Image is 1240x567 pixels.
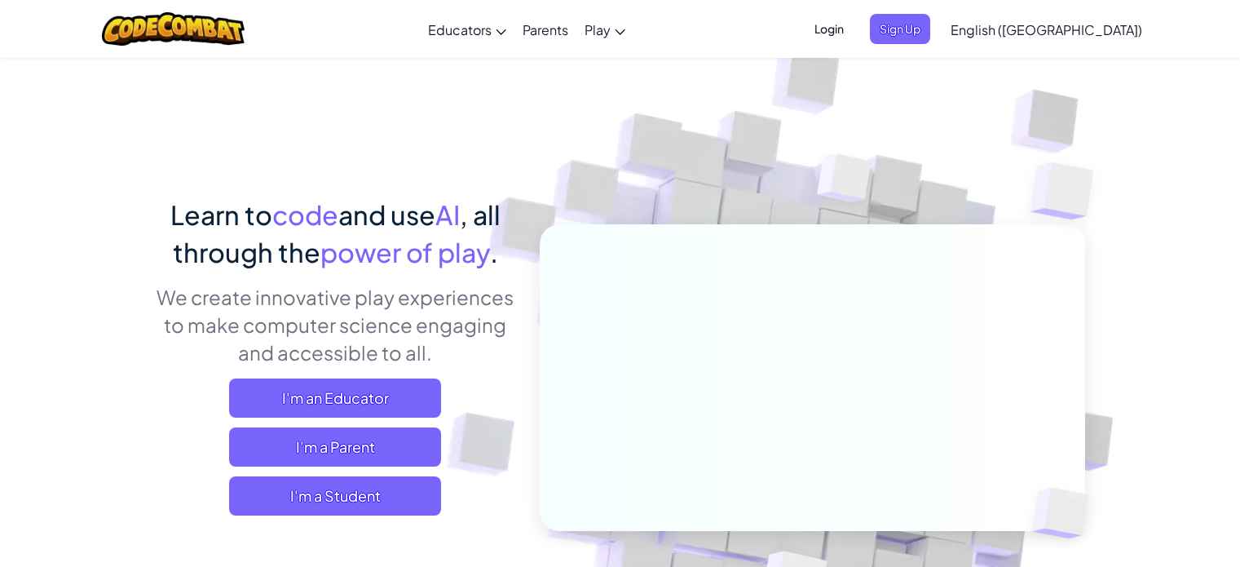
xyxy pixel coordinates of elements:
button: Login [805,14,854,44]
a: Educators [420,7,514,51]
span: and use [338,198,435,231]
span: Educators [428,21,492,38]
img: Overlap cubes [998,122,1139,260]
button: Sign Up [870,14,930,44]
span: power of play [320,236,490,268]
span: English ([GEOGRAPHIC_DATA]) [951,21,1142,38]
p: We create innovative play experiences to make computer science engaging and accessible to all. [156,283,515,366]
img: Overlap cubes [786,122,903,243]
button: I'm a Student [229,476,441,516]
img: CodeCombat logo [102,12,245,46]
span: . [490,236,498,268]
a: Play [576,7,633,51]
a: I'm a Parent [229,427,441,467]
span: AI [435,198,460,231]
a: English ([GEOGRAPHIC_DATA]) [942,7,1150,51]
span: Learn to [170,198,272,231]
span: Play [585,21,611,38]
a: I'm an Educator [229,379,441,418]
a: Parents [514,7,576,51]
span: code [272,198,338,231]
